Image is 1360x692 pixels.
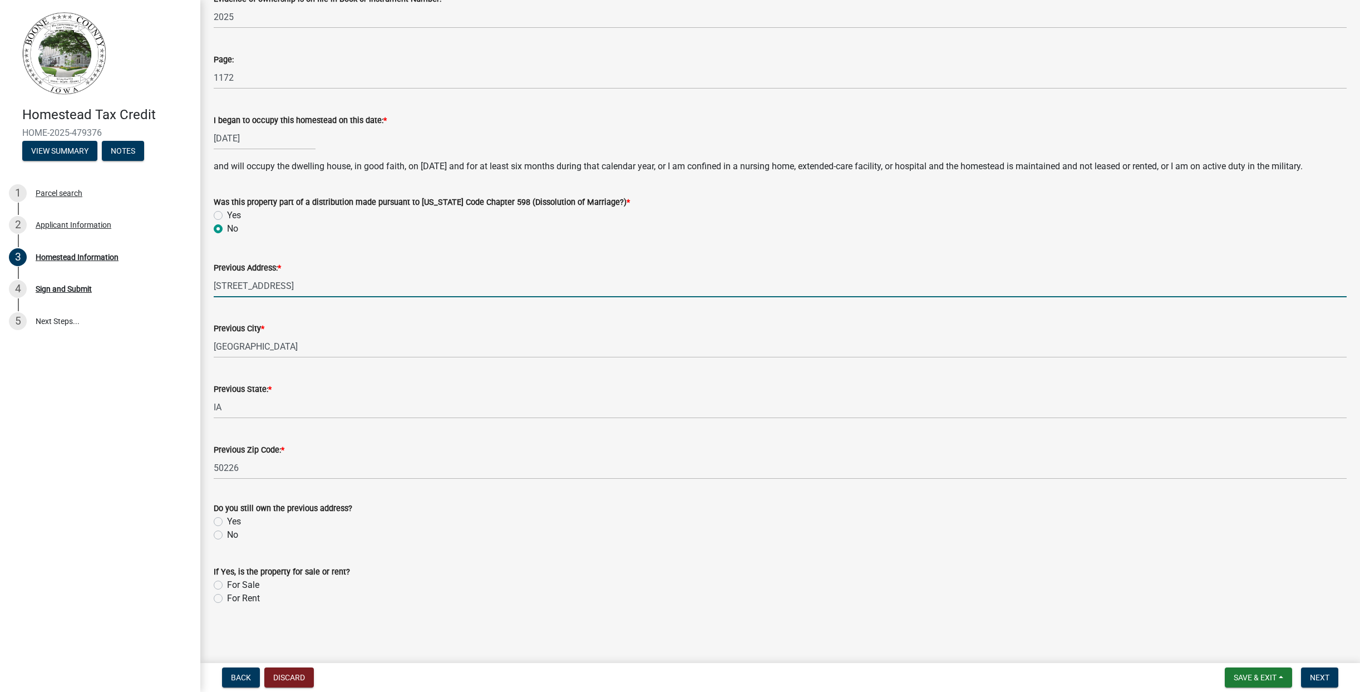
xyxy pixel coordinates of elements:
label: No [227,222,238,235]
div: Homestead Information [36,253,119,261]
label: Yes [227,515,241,528]
label: Previous City [214,325,264,333]
label: Previous Zip Code: [214,446,284,454]
p: and will occupy the dwelling house, in good faith, on [DATE] and for at least six months during t... [214,160,1347,173]
label: For Rent [227,592,260,605]
wm-modal-confirm: Notes [102,147,144,156]
wm-modal-confirm: Summary [22,147,97,156]
div: Applicant Information [36,221,111,229]
button: Notes [102,141,144,161]
button: View Summary [22,141,97,161]
label: Was this property part of a distribution made pursuant to [US_STATE] Code Chapter 598 (Dissolutio... [214,199,630,207]
label: Yes [227,209,241,222]
div: 3 [9,248,27,266]
label: Previous Address: [214,264,281,272]
div: Sign and Submit [36,285,92,293]
img: Boone County, Iowa [22,12,107,95]
button: Back [222,668,260,688]
button: Save & Exit [1225,668,1292,688]
div: 1 [9,184,27,202]
label: Page: [214,56,234,64]
div: Parcel search [36,189,82,197]
label: If Yes, is the property for sale or rent? [214,568,350,576]
label: I began to occupy this homestead on this date: [214,117,387,125]
span: Save & Exit [1234,673,1277,682]
div: 4 [9,280,27,298]
input: mm/dd/yyyy [214,127,316,150]
div: 5 [9,312,27,330]
label: Previous State: [214,386,272,394]
span: HOME-2025-479376 [22,127,178,138]
button: Next [1301,668,1338,688]
h4: Homestead Tax Credit [22,107,191,123]
label: Do you still own the previous address? [214,505,352,513]
div: 2 [9,216,27,234]
button: Discard [264,668,314,688]
label: No [227,528,238,542]
span: Next [1310,673,1329,682]
label: For Sale [227,578,259,592]
span: Back [231,673,251,682]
